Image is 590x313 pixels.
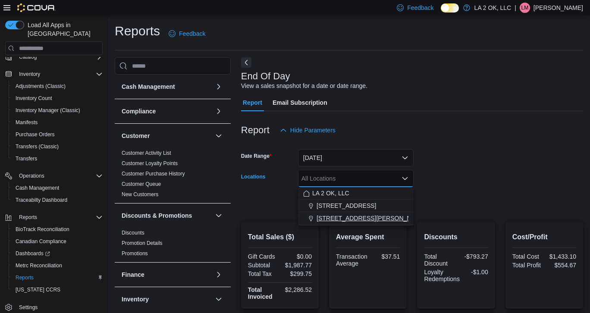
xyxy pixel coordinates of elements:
button: Traceabilty Dashboard [9,194,106,206]
span: Dashboards [12,248,103,259]
a: Settings [16,302,41,313]
span: [STREET_ADDRESS][PERSON_NAME] [317,214,426,222]
span: Report [243,94,262,111]
a: Canadian Compliance [12,236,70,247]
a: Dashboards [12,248,53,259]
div: Total Discount [424,253,454,267]
h3: Compliance [122,107,156,116]
button: Inventory Count [9,92,106,104]
div: Choose from the following options [298,187,414,225]
h3: Inventory [122,295,149,304]
button: Reports [9,272,106,284]
a: Transfers (Classic) [12,141,62,152]
span: BioTrack Reconciliation [16,226,69,233]
button: Compliance [213,106,224,116]
a: BioTrack Reconciliation [12,224,73,235]
button: Finance [213,269,224,280]
span: Manifests [12,117,103,128]
button: LA 2 OK, LLC [298,187,414,200]
span: Inventory [19,71,40,78]
button: Purchase Orders [9,128,106,141]
div: $554.67 [546,262,576,269]
h2: Cost/Profit [512,232,576,242]
button: Inventory [2,68,106,80]
div: -$793.27 [458,253,488,260]
h3: Finance [122,270,144,279]
div: Gift Cards [248,253,278,260]
span: Traceabilty Dashboard [12,195,103,205]
h3: Cash Management [122,82,175,91]
span: Purchase Orders [16,131,55,138]
button: Catalog [2,51,106,63]
span: Canadian Compliance [16,238,66,245]
button: Customer [213,131,224,141]
button: Discounts & Promotions [122,211,212,220]
span: BioTrack Reconciliation [12,224,103,235]
a: Promotions [122,250,148,257]
a: Inventory Manager (Classic) [12,105,84,116]
button: Cash Management [122,82,212,91]
a: Metrc Reconciliation [12,260,66,271]
a: Discounts [122,230,144,236]
p: [PERSON_NAME] [534,3,583,13]
img: Cova [17,3,56,12]
button: Transfers [9,153,106,165]
span: Hide Parameters [290,126,336,135]
div: View a sales snapshot for a date or date range. [241,81,367,91]
label: Date Range [241,153,272,160]
span: Cash Management [12,183,103,193]
span: Load All Apps in [GEOGRAPHIC_DATA] [24,21,103,38]
span: Inventory Manager (Classic) [12,105,103,116]
div: $1,987.77 [282,262,312,269]
button: [US_STATE] CCRS [9,284,106,296]
div: Customer [115,148,231,203]
span: Adjustments (Classic) [12,81,103,91]
div: Transaction Average [336,253,367,267]
div: -$1.00 [463,269,488,275]
a: [US_STATE] CCRS [12,285,64,295]
span: Reports [16,274,34,281]
button: Operations [2,170,106,182]
span: Discounts [122,229,144,236]
div: $37.51 [371,253,400,260]
span: Inventory Count [12,93,103,103]
button: Reports [16,212,41,222]
a: Reports [12,272,37,283]
a: Cash Management [12,183,63,193]
span: Promotions [122,250,148,257]
span: Adjustments (Classic) [16,83,66,90]
h3: Discounts & Promotions [122,211,192,220]
span: Transfers (Classic) [12,141,103,152]
span: Reports [16,212,103,222]
a: Adjustments (Classic) [12,81,69,91]
div: Total Profit [512,262,543,269]
span: Reports [12,272,103,283]
button: [STREET_ADDRESS] [298,200,414,212]
span: New Customers [122,191,158,198]
span: Operations [16,171,103,181]
span: Settings [16,302,103,313]
button: Metrc Reconciliation [9,260,106,272]
div: $1,433.10 [546,253,576,260]
span: LA 2 OK, LLC [312,189,349,197]
button: Adjustments (Classic) [9,80,106,92]
span: Operations [19,172,44,179]
a: Traceabilty Dashboard [12,195,71,205]
div: $299.75 [282,270,312,277]
span: Feedback [179,29,205,38]
div: Loyalty Redemptions [424,269,460,282]
div: Total Tax [248,270,278,277]
div: Luis Machado [520,3,530,13]
button: Cash Management [213,81,224,92]
button: Hide Parameters [276,122,339,139]
h2: Average Spent [336,232,400,242]
button: Next [241,57,251,68]
h3: Report [241,125,270,135]
span: Promotion Details [122,240,163,247]
button: Manifests [9,116,106,128]
span: [STREET_ADDRESS] [317,201,376,210]
button: Inventory [16,69,44,79]
span: Inventory Count [16,95,52,102]
span: Transfers (Classic) [16,143,59,150]
a: Customer Purchase History [122,171,185,177]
